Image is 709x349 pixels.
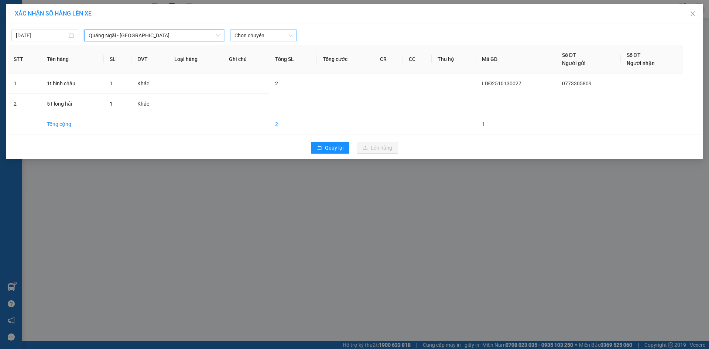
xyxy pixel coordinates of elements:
span: 1 [110,101,113,107]
span: Số ĐT [562,52,576,58]
th: Tổng SL [269,45,317,73]
td: Khác [131,94,168,114]
td: 1t bình châu [41,73,104,94]
span: rollback [317,145,322,151]
span: close [690,11,696,17]
th: Thu hộ [432,45,476,73]
th: Ghi chú [223,45,269,73]
th: Tên hàng [41,45,104,73]
td: 1 [8,73,41,94]
td: 2 [8,94,41,114]
span: 2 [275,81,278,86]
span: XÁC NHẬN SỐ HÀNG LÊN XE [15,10,92,17]
span: LDĐ2510130027 [482,81,521,86]
span: Quay lại [325,144,343,152]
span: Người gửi [562,60,586,66]
th: CR [374,45,403,73]
td: Khác [131,73,168,94]
td: 1 [476,114,556,134]
th: Tổng cước [317,45,374,73]
span: Số ĐT [627,52,641,58]
span: Quảng Ngãi - Vũng Tàu [89,30,220,41]
th: CC [403,45,432,73]
span: Người nhận [627,60,655,66]
span: Chọn chuyến [234,30,292,41]
td: 5T long hải [41,94,104,114]
th: ĐVT [131,45,168,73]
button: uploadLên hàng [357,142,398,154]
th: Loại hàng [168,45,223,73]
input: 13/10/2025 [16,31,67,40]
td: 2 [269,114,317,134]
span: 0773305809 [562,81,592,86]
th: Mã GD [476,45,556,73]
span: 1 [110,81,113,86]
button: Close [682,4,703,24]
th: SL [104,45,131,73]
button: rollbackQuay lại [311,142,349,154]
td: Tổng cộng [41,114,104,134]
th: STT [8,45,41,73]
span: down [216,33,220,38]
